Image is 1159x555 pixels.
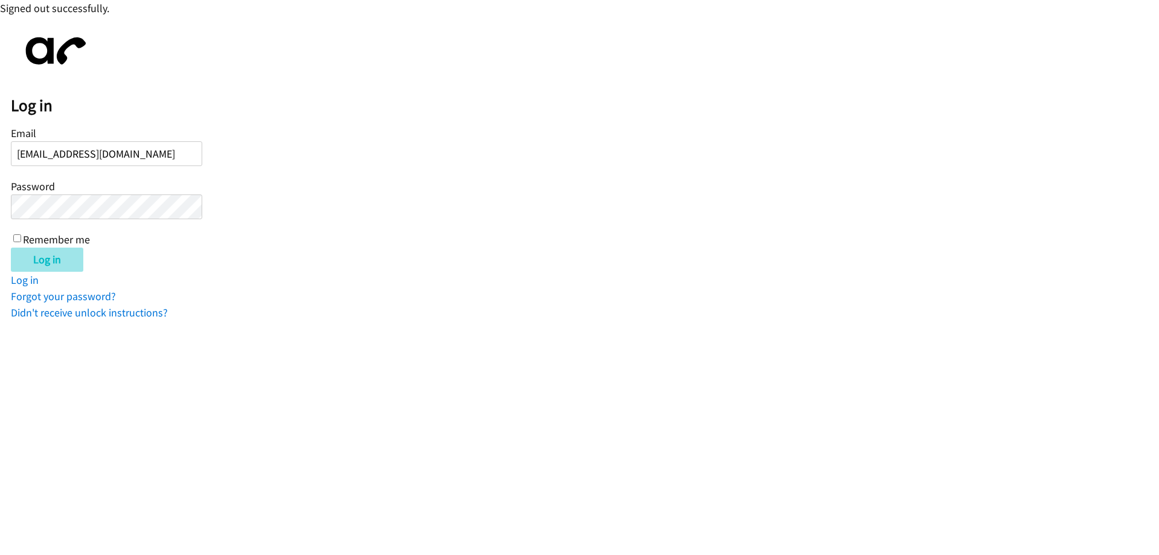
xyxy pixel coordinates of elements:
[11,27,95,75] img: aphone-8a226864a2ddd6a5e75d1ebefc011f4aa8f32683c2d82f3fb0802fe031f96514.svg
[11,126,36,140] label: Email
[11,289,116,303] a: Forgot your password?
[23,233,90,246] label: Remember me
[11,248,83,272] input: Log in
[11,273,39,287] a: Log in
[11,306,168,319] a: Didn't receive unlock instructions?
[11,95,1159,116] h2: Log in
[11,179,55,193] label: Password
